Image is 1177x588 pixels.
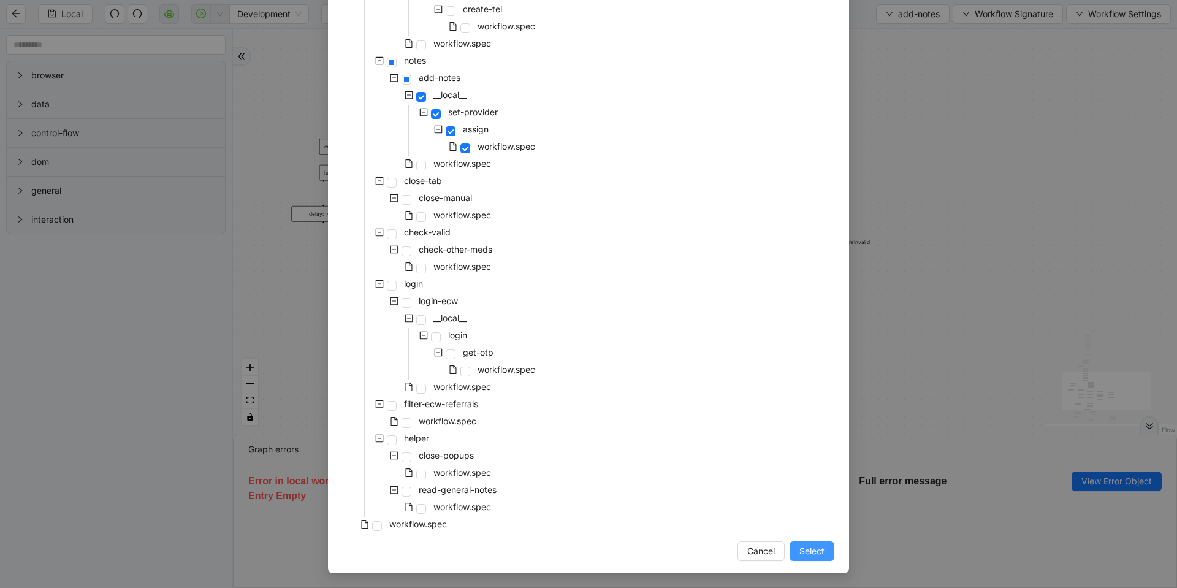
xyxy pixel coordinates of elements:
[431,36,493,51] span: workflow.spec
[431,259,493,274] span: workflow.spec
[799,544,825,558] span: Select
[446,328,470,343] span: login
[404,433,429,443] span: helper
[405,468,413,477] span: file
[460,122,491,137] span: assign
[419,296,458,306] span: login-ecw
[390,245,398,254] span: minus-square
[402,431,432,446] span: helper
[433,381,491,392] span: workflow.spec
[747,544,775,558] span: Cancel
[434,125,443,134] span: minus-square
[404,227,451,237] span: check-valid
[416,294,460,308] span: login-ecw
[431,380,493,394] span: workflow.spec
[416,242,495,257] span: check-other-meds
[463,4,502,14] span: create-tel
[405,91,413,99] span: minus-square
[431,156,493,171] span: workflow.spec
[404,399,478,409] span: filter-ecw-referrals
[375,280,384,288] span: minus-square
[431,88,469,102] span: __local__
[405,262,413,271] span: file
[449,365,457,374] span: file
[737,541,785,561] button: Cancel
[390,74,398,82] span: minus-square
[405,159,413,168] span: file
[419,108,428,116] span: minus-square
[404,175,442,186] span: close-tab
[419,72,460,83] span: add-notes
[433,210,491,220] span: workflow.spec
[405,39,413,48] span: file
[390,451,398,460] span: minus-square
[478,141,535,151] span: workflow.spec
[405,383,413,391] span: file
[416,191,474,205] span: close-manual
[431,311,469,326] span: __local__
[449,22,457,31] span: file
[390,194,398,202] span: minus-square
[431,500,493,514] span: workflow.spec
[405,503,413,511] span: file
[434,348,443,357] span: minus-square
[405,211,413,220] span: file
[478,21,535,31] span: workflow.spec
[478,364,535,375] span: workflow.spec
[419,331,428,340] span: minus-square
[375,177,384,185] span: minus-square
[475,139,538,154] span: workflow.spec
[434,5,443,13] span: minus-square
[463,347,493,357] span: get-otp
[375,56,384,65] span: minus-square
[460,345,496,360] span: get-otp
[433,261,491,272] span: workflow.spec
[419,484,497,495] span: read-general-notes
[431,208,493,223] span: workflow.spec
[416,483,499,497] span: read-general-notes
[402,397,481,411] span: filter-ecw-referrals
[460,2,505,17] span: create-tel
[404,55,426,66] span: notes
[433,158,491,169] span: workflow.spec
[360,520,369,529] span: file
[433,38,491,48] span: workflow.spec
[475,362,538,377] span: workflow.spec
[448,330,467,340] span: login
[463,124,489,134] span: assign
[433,467,491,478] span: workflow.spec
[419,416,476,426] span: workflow.spec
[402,174,444,188] span: close-tab
[404,278,423,289] span: login
[375,228,384,237] span: minus-square
[475,19,538,34] span: workflow.spec
[402,53,429,68] span: notes
[389,519,447,529] span: workflow.spec
[419,450,474,460] span: close-popups
[433,502,491,512] span: workflow.spec
[419,244,492,254] span: check-other-meds
[402,277,425,291] span: login
[431,465,493,480] span: workflow.spec
[390,486,398,494] span: minus-square
[375,434,384,443] span: minus-square
[375,400,384,408] span: minus-square
[449,142,457,151] span: file
[390,297,398,305] span: minus-square
[416,414,479,429] span: workflow.spec
[419,193,472,203] span: close-manual
[790,541,834,561] button: Select
[402,225,453,240] span: check-valid
[416,71,463,85] span: add-notes
[433,313,467,323] span: __local__
[433,90,467,100] span: __local__
[390,417,398,426] span: file
[416,448,476,463] span: close-popups
[405,314,413,323] span: minus-square
[446,105,500,120] span: set-provider
[387,517,449,532] span: workflow.spec
[448,107,498,117] span: set-provider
